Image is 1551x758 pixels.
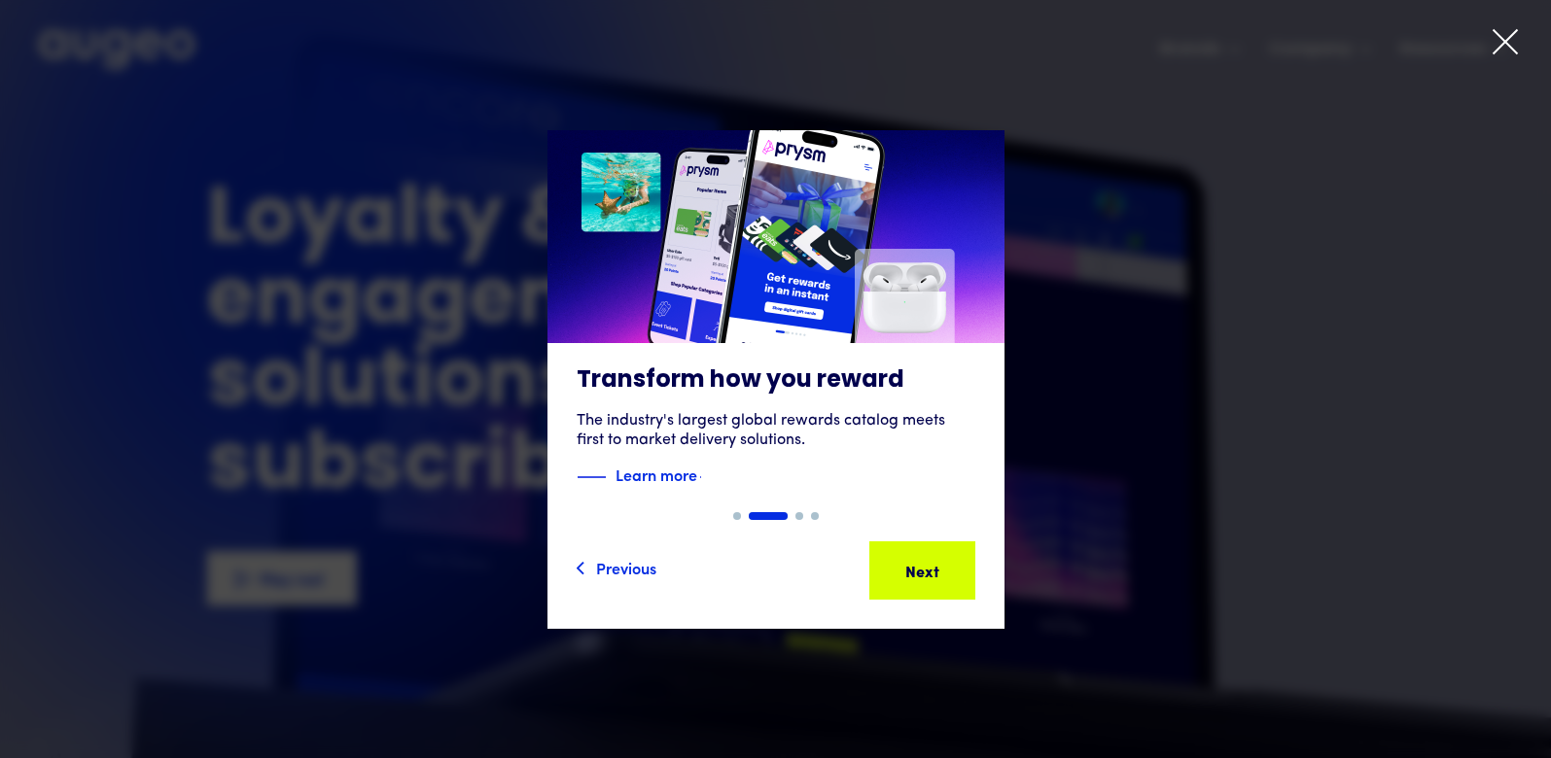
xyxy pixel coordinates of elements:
[577,411,975,450] div: The industry's largest global rewards catalog meets first to market delivery solutions.
[596,556,656,579] div: Previous
[733,512,741,520] div: Show slide 1 of 4
[577,465,606,489] img: Blue decorative line
[869,541,975,600] a: Next
[616,464,697,485] strong: Learn more
[699,465,728,489] img: Blue text arrow
[811,512,819,520] div: Show slide 4 of 4
[749,512,788,520] div: Show slide 2 of 4
[795,512,803,520] div: Show slide 3 of 4
[577,366,975,396] h3: Transform how you reward
[547,130,1005,512] a: Transform how you rewardThe industry's largest global rewards catalog meets first to market deliv...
